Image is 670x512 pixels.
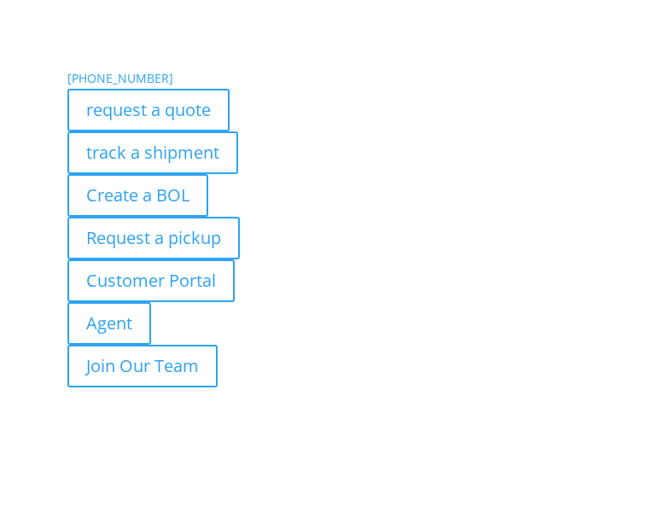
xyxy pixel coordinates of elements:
[67,174,208,217] a: Create a BOL
[67,131,238,174] a: track a shipment
[67,302,151,345] a: Agent
[67,89,230,131] a: request a quote
[67,70,173,86] a: [PHONE_NUMBER]
[67,345,218,387] a: Join Our Team
[67,217,240,259] a: Request a pickup
[67,259,235,302] a: Customer Portal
